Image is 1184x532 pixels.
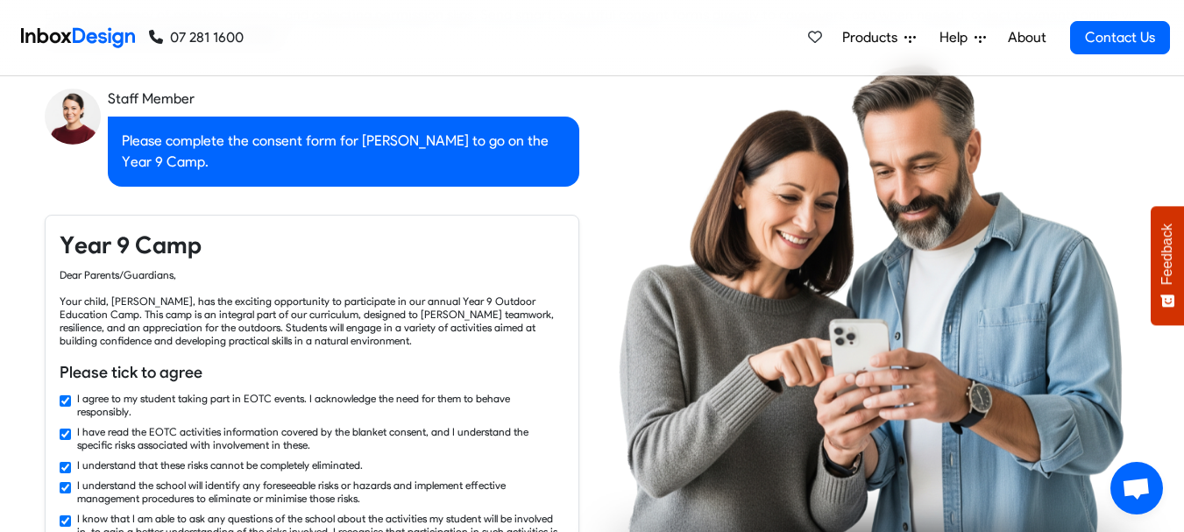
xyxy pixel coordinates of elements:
[149,27,244,48] a: 07 281 1600
[108,89,579,110] div: Staff Member
[60,230,564,261] h4: Year 9 Camp
[835,20,923,55] a: Products
[77,458,363,472] label: I understand that these risks cannot be completely eliminated.
[932,20,993,55] a: Help
[77,425,564,451] label: I have read the EOTC activities information covered by the blanket consent, and I understand the ...
[77,479,564,505] label: I understand the school will identify any foreseeable risks or hazards and implement effective ma...
[1110,462,1163,514] a: Open chat
[108,117,579,187] div: Please complete the consent form for [PERSON_NAME] to go on the Year 9 Camp.
[1070,21,1170,54] a: Contact Us
[45,89,101,145] img: staff_avatar.png
[1159,223,1175,285] span: Feedback
[60,268,564,347] div: Dear Parents/Guardians, Your child, [PERSON_NAME], has the exciting opportunity to participate in...
[1151,206,1184,325] button: Feedback - Show survey
[1003,20,1051,55] a: About
[939,27,975,48] span: Help
[60,361,564,384] h6: Please tick to agree
[842,27,904,48] span: Products
[77,392,564,418] label: I agree to my student taking part in EOTC events. I acknowledge the need for them to behave respo...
